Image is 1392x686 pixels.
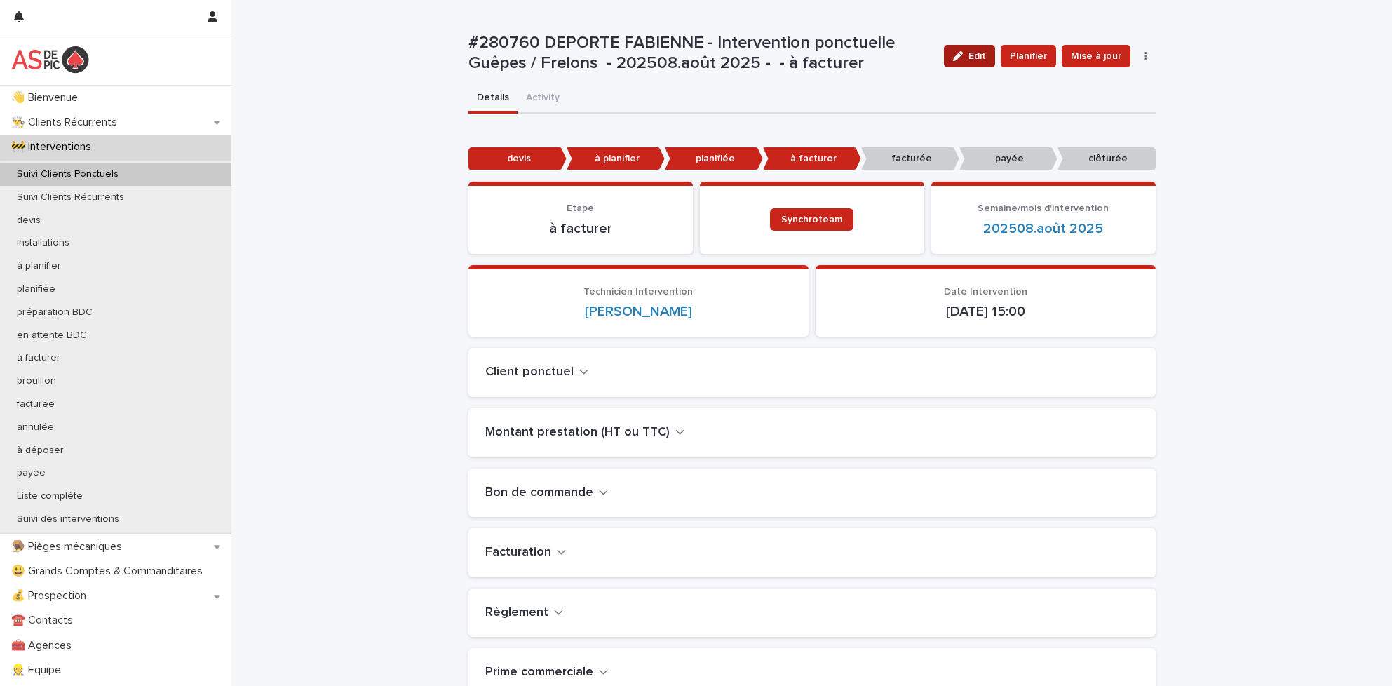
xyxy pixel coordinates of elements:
[11,46,89,74] img: yKcqic14S0S6KrLdrqO6
[1071,49,1121,63] span: Mise à jour
[485,425,685,440] button: Montant prestation (HT ou TTC)
[6,140,102,154] p: 🚧 Interventions
[485,545,567,560] button: Facturation
[6,540,133,553] p: 🪤 Pièges mécaniques
[485,485,593,501] h2: Bon de commande
[959,147,1057,170] p: payée
[585,303,692,320] a: [PERSON_NAME]
[6,513,130,525] p: Suivi des interventions
[468,84,518,114] button: Details
[518,84,568,114] button: Activity
[1010,49,1047,63] span: Planifier
[944,287,1027,297] span: Date Intervention
[485,665,593,680] h2: Prime commerciale
[944,45,995,67] button: Edit
[6,352,72,364] p: à facturer
[6,565,214,578] p: 😃 Grands Comptes & Commanditaires
[763,147,861,170] p: à facturer
[6,91,89,105] p: 👋 Bienvenue
[6,614,84,627] p: ☎️ Contacts
[6,215,52,227] p: devis
[832,303,1139,320] p: [DATE] 15:00
[1062,45,1130,67] button: Mise à jour
[567,203,594,213] span: Etape
[6,467,57,479] p: payée
[781,215,842,224] span: Synchroteam
[665,147,763,170] p: planifiée
[983,220,1103,237] a: 202508.août 2025
[6,639,83,652] p: 🧰 Agences
[6,168,130,180] p: Suivi Clients Ponctuels
[968,51,986,61] span: Edit
[861,147,959,170] p: facturée
[468,147,567,170] p: devis
[468,33,933,74] p: #280760 DEPORTE FABIENNE - Intervention ponctuelle Guêpes / Frelons - 202508.août 2025 - - à fact...
[485,485,609,501] button: Bon de commande
[567,147,665,170] p: à planifier
[978,203,1109,213] span: Semaine/mois d'intervention
[485,605,564,621] button: Règlement
[6,260,72,272] p: à planifier
[485,365,574,380] h2: Client ponctuel
[6,116,128,129] p: 👨‍🍳 Clients Récurrents
[6,283,67,295] p: planifiée
[6,664,72,677] p: 👷 Equipe
[6,589,97,603] p: 💰 Prospection
[1001,45,1056,67] button: Planifier
[485,545,551,560] h2: Facturation
[6,191,135,203] p: Suivi Clients Récurrents
[6,398,66,410] p: facturée
[6,422,65,433] p: annulée
[6,330,98,342] p: en attente BDC
[485,605,548,621] h2: Règlement
[485,425,670,440] h2: Montant prestation (HT ou TTC)
[485,365,589,380] button: Client ponctuel
[485,665,609,680] button: Prime commerciale
[6,237,81,249] p: installations
[485,220,676,237] p: à facturer
[6,307,104,318] p: préparation BDC
[583,287,693,297] span: Technicien Intervention
[6,490,94,502] p: Liste complète
[6,445,75,457] p: à déposer
[6,375,67,387] p: brouillon
[1057,147,1156,170] p: clôturée
[770,208,853,231] a: Synchroteam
